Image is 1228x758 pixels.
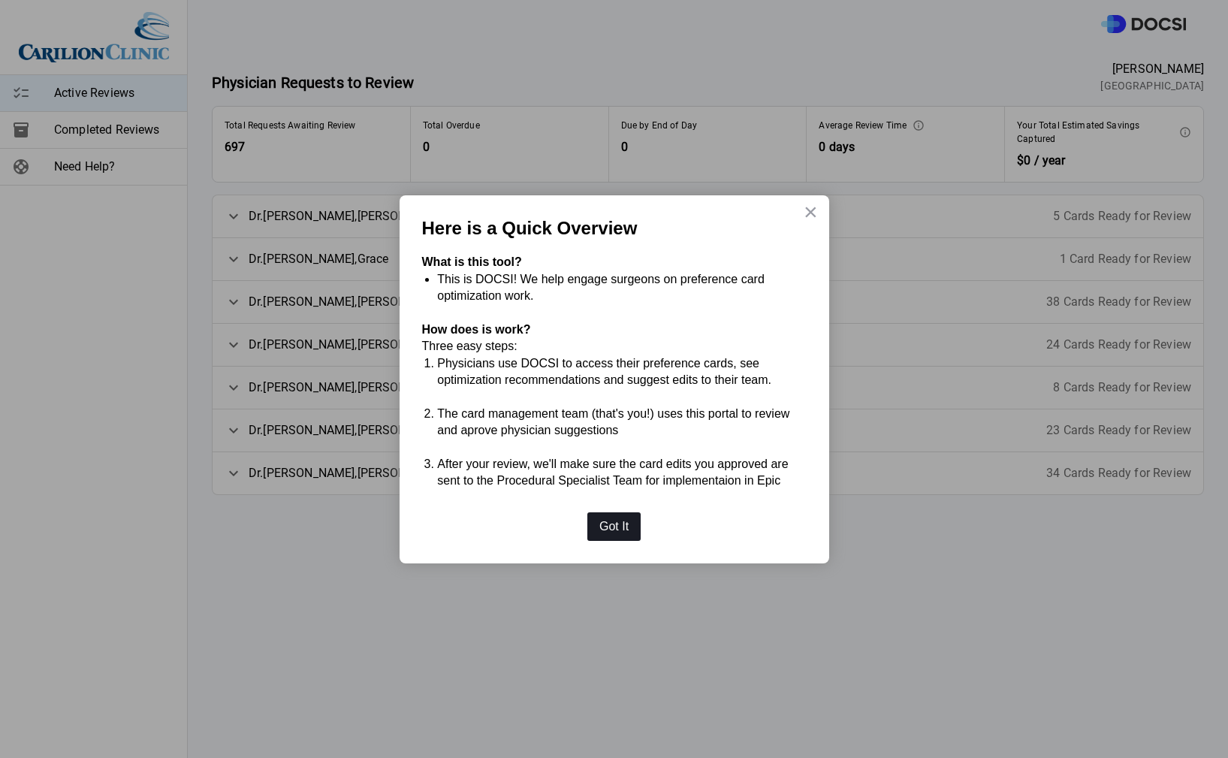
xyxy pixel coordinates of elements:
button: Got It [587,512,641,541]
button: Close [804,200,818,224]
p: Three easy steps: [422,338,807,355]
li: The card management team (that's you!) uses this portal to review and aprove physician suggestions [437,406,806,439]
strong: How does is work? [422,323,531,336]
li: Physicians use DOCSI to access their preference cards, see optimization recommendations and sugge... [437,355,806,389]
li: After your review, we'll make sure the card edits you approved are sent to the Procedural Special... [437,456,806,490]
p: Here is a Quick Overview [422,218,807,240]
li: This is DOCSI! We help engage surgeons on preference card optimization work. [437,271,806,305]
strong: What is this tool? [422,255,522,268]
